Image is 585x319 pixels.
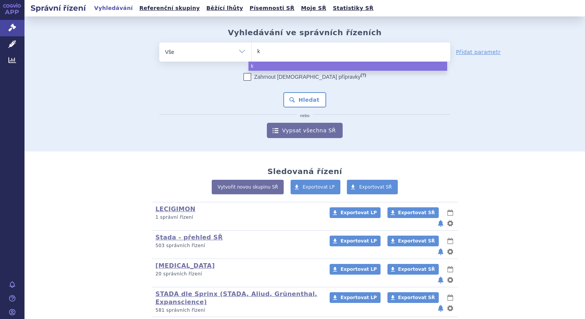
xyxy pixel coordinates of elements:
span: Exportovat LP [340,267,377,272]
button: nastavení [446,219,454,228]
a: Vypsat všechna SŘ [267,123,343,138]
p: 581 správních řízení [155,307,320,314]
span: Exportovat SŘ [398,238,435,244]
span: Exportovat LP [303,184,335,190]
span: Exportovat LP [340,295,377,300]
button: lhůty [446,265,454,274]
i: nebo [296,114,314,118]
li: k [248,62,447,71]
a: Písemnosti SŘ [247,3,297,13]
a: Exportovat SŘ [387,236,439,246]
label: Zahrnout [DEMOGRAPHIC_DATA] přípravky [243,73,366,81]
a: Exportovat SŘ [387,207,439,218]
h2: Sledovaná řízení [267,167,342,176]
a: Moje SŘ [299,3,328,13]
button: nastavení [446,275,454,285]
h2: Vyhledávání ve správních řízeních [228,28,382,37]
a: Vytvořit novou skupinu SŘ [212,180,284,194]
span: Exportovat SŘ [359,184,392,190]
a: Stada - přehled SŘ [155,234,223,241]
button: lhůty [446,293,454,302]
button: notifikace [437,304,444,313]
a: [MEDICAL_DATA] [155,262,215,269]
abbr: (?) [361,73,366,78]
span: Exportovat SŘ [398,210,435,215]
a: Exportovat SŘ [347,180,398,194]
p: 1 správní řízení [155,214,320,221]
a: Přidat parametr [456,48,501,56]
p: 20 správních řízení [155,271,320,277]
button: notifikace [437,219,444,228]
a: Vyhledávání [92,3,135,13]
button: nastavení [446,247,454,256]
h2: Správní řízení [25,3,92,13]
span: Exportovat LP [340,210,377,215]
a: Exportovat LP [291,180,341,194]
span: Exportovat SŘ [398,267,435,272]
a: Exportovat LP [330,292,381,303]
p: 503 správních řízení [155,243,320,249]
button: Hledat [283,92,327,107]
a: Referenční skupiny [137,3,202,13]
a: LECIGIMON [155,205,195,213]
button: nastavení [446,304,454,313]
a: Exportovat LP [330,236,381,246]
button: lhůty [446,208,454,217]
a: Exportovat LP [330,264,381,275]
a: Běžící lhůty [204,3,245,13]
a: Statistiky SŘ [330,3,376,13]
span: Exportovat SŘ [398,295,435,300]
button: notifikace [437,275,444,285]
button: lhůty [446,236,454,246]
a: STADA dle Sprinx (STADA, Aliud, Grünenthal, Expanscience) [155,290,317,306]
a: Exportovat LP [330,207,381,218]
span: Exportovat LP [340,238,377,244]
button: notifikace [437,247,444,256]
a: Exportovat SŘ [387,292,439,303]
a: Exportovat SŘ [387,264,439,275]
